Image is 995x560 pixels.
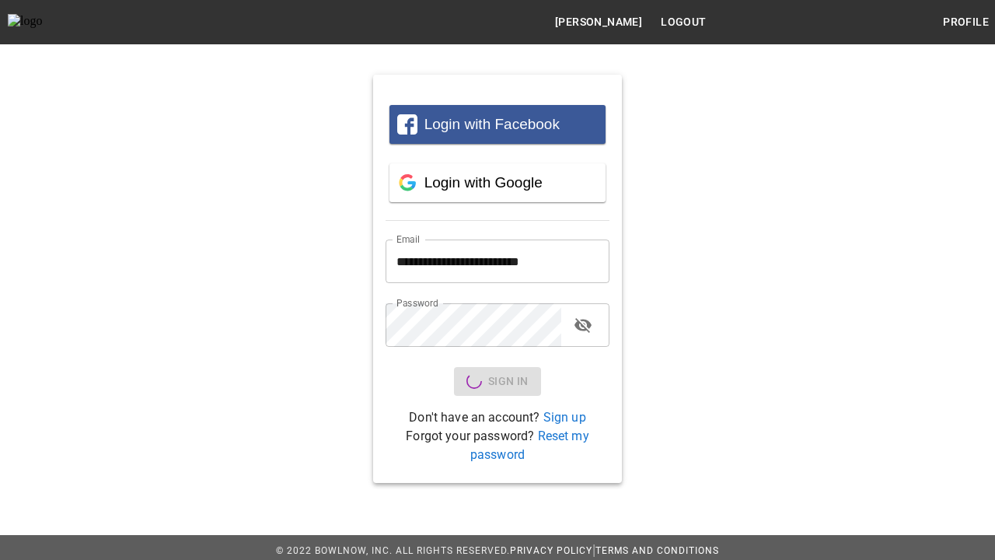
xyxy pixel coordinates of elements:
[389,163,606,202] button: Login with Google
[8,14,93,30] img: logo
[937,8,995,37] button: Profile
[386,408,609,427] p: Don't have an account?
[386,427,609,464] p: Forgot your password?
[276,545,510,556] span: © 2022 BowlNow, Inc. All Rights Reserved.
[470,429,589,462] a: Reset my password
[424,116,560,132] span: Login with Facebook
[655,8,712,37] button: Logout
[567,310,599,341] button: toggle password visibility
[549,8,648,37] button: [PERSON_NAME]
[510,545,592,556] a: Privacy Policy
[543,410,586,425] a: Sign up
[389,105,606,144] button: Login with Facebook
[424,174,543,191] span: Login with Google
[595,545,719,556] a: Terms and Conditions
